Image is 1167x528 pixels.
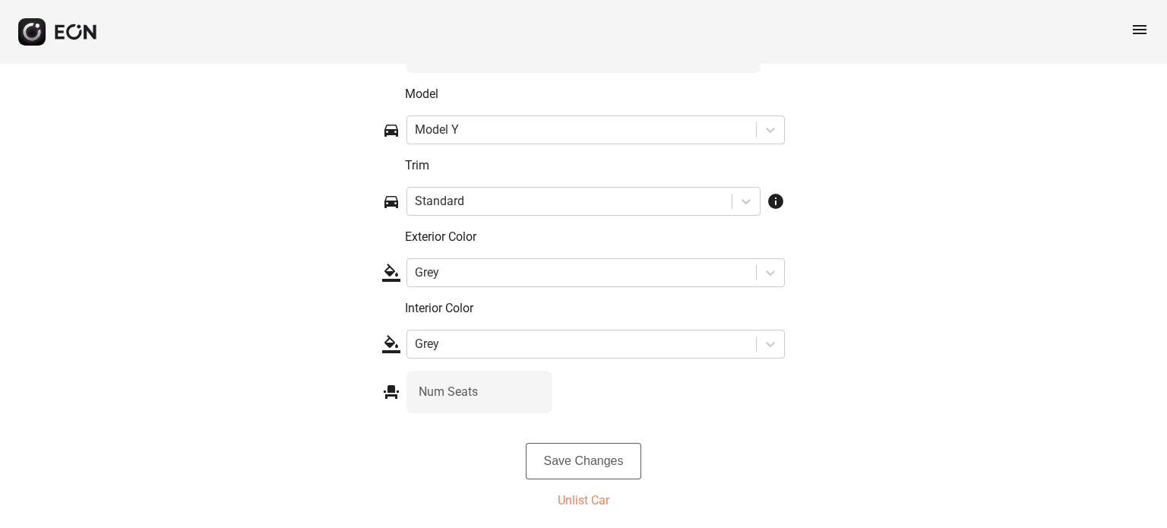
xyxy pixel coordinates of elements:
[405,85,785,103] p: Model
[405,228,785,246] p: Exterior Color
[382,192,400,210] span: directions_car
[1131,21,1149,39] span: menu
[405,299,785,318] p: Interior Color
[382,383,400,401] span: event_seat
[405,157,785,175] p: Trim
[382,335,400,353] span: format_color_fill
[419,383,478,401] label: Num Seats
[526,443,642,479] button: Save Changes
[767,192,785,210] span: info
[382,264,400,282] span: format_color_fill
[382,121,400,139] span: directions_car
[558,492,609,510] p: Unlist Car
